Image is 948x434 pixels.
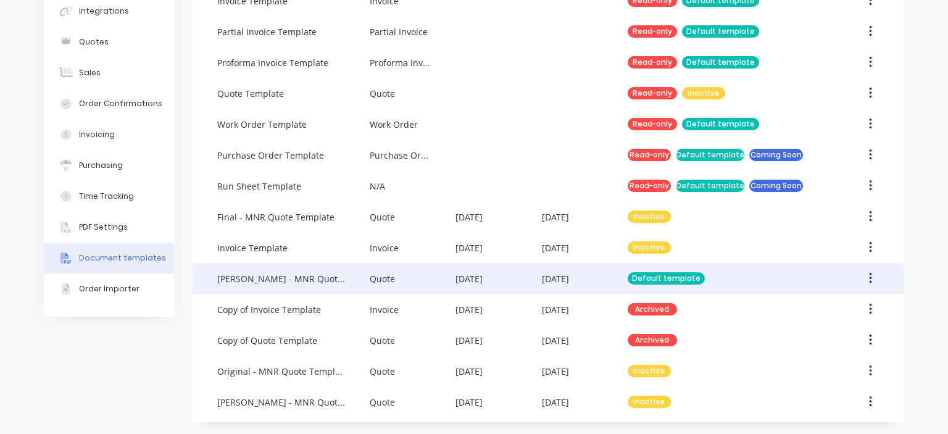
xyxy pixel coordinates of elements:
[44,27,174,57] button: Quotes
[44,243,174,273] button: Document templates
[44,273,174,304] button: Order Importer
[79,129,115,140] div: Invoicing
[44,181,174,212] button: Time Tracking
[370,149,431,162] div: Purchase Order
[217,303,321,316] div: Copy of Invoice Template
[44,119,174,150] button: Invoicing
[370,272,395,285] div: Quote
[217,180,301,193] div: Run Sheet Template
[370,25,428,38] div: Partial Invoice
[79,191,134,202] div: Time Tracking
[79,283,139,294] div: Order Importer
[628,211,671,223] div: Inactive
[628,87,677,99] div: Read-only
[370,396,395,409] div: Quote
[628,56,677,69] div: Read-only
[217,211,335,223] div: Final - MNR Quote Template
[749,180,804,192] div: Coming Soon
[217,365,345,378] div: Original - MNR Quote Template
[628,25,677,38] div: Read-only
[370,365,395,378] div: Quote
[44,150,174,181] button: Purchasing
[542,365,569,378] div: [DATE]
[676,149,744,161] div: Default template
[749,149,804,161] div: Coming Soon
[455,241,483,254] div: [DATE]
[44,212,174,243] button: PDF Settings
[682,56,759,69] div: Default template
[682,87,725,99] div: Inactive
[217,272,345,285] div: [PERSON_NAME] - MNR Quote Template - No links
[44,88,174,119] button: Order Confirmations
[79,160,123,171] div: Purchasing
[628,241,671,254] div: Inactive
[455,365,483,378] div: [DATE]
[370,87,395,100] div: Quote
[455,303,483,316] div: [DATE]
[44,57,174,88] button: Sales
[628,118,677,130] div: Read-only
[542,303,569,316] div: [DATE]
[217,241,288,254] div: Invoice Template
[79,98,162,109] div: Order Confirmations
[217,396,345,409] div: [PERSON_NAME] - MNR Quote Template
[682,25,759,38] div: Default template
[370,334,395,347] div: Quote
[370,56,431,69] div: Proforma Invoice
[628,180,671,192] div: Read-only
[455,334,483,347] div: [DATE]
[217,149,324,162] div: Purchase Order Template
[455,211,483,223] div: [DATE]
[370,303,399,316] div: Invoice
[628,149,671,161] div: Read-only
[542,272,569,285] div: [DATE]
[542,241,569,254] div: [DATE]
[217,334,317,347] div: Copy of Quote Template
[79,222,128,233] div: PDF Settings
[628,303,677,315] div: Archived
[455,272,483,285] div: [DATE]
[676,180,744,192] div: Default template
[542,396,569,409] div: [DATE]
[79,6,129,17] div: Integrations
[628,396,671,408] div: Inactive
[217,56,328,69] div: Proforma Invoice Template
[628,272,705,285] div: Default template
[79,252,166,264] div: Document templates
[370,118,418,131] div: Work Order
[628,365,671,377] div: Inactive
[79,36,109,48] div: Quotes
[682,118,759,130] div: Default template
[542,334,569,347] div: [DATE]
[455,396,483,409] div: [DATE]
[370,180,385,193] div: N/A
[542,211,569,223] div: [DATE]
[217,118,307,131] div: Work Order Template
[217,87,284,100] div: Quote Template
[628,334,677,346] div: Archived
[370,241,399,254] div: Invoice
[79,67,101,78] div: Sales
[370,211,395,223] div: Quote
[217,25,317,38] div: Partial Invoice Template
